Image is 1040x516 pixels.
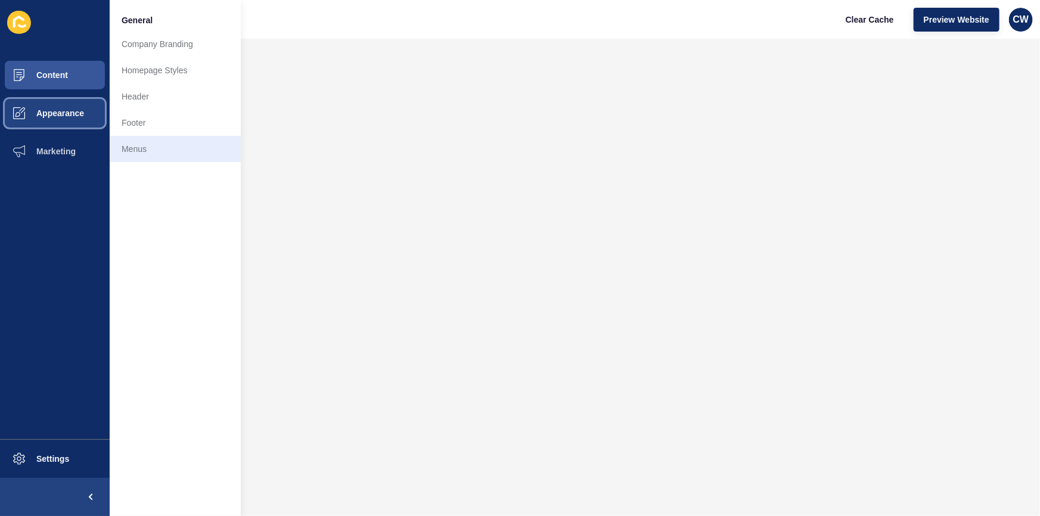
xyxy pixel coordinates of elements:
a: Homepage Styles [110,57,241,83]
a: Footer [110,110,241,136]
a: Menus [110,136,241,162]
button: Preview Website [914,8,999,32]
a: Header [110,83,241,110]
a: Company Branding [110,31,241,57]
span: Clear Cache [846,14,894,26]
span: CW [1013,14,1029,26]
span: Preview Website [924,14,989,26]
button: Clear Cache [836,8,904,32]
span: General [122,14,153,26]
